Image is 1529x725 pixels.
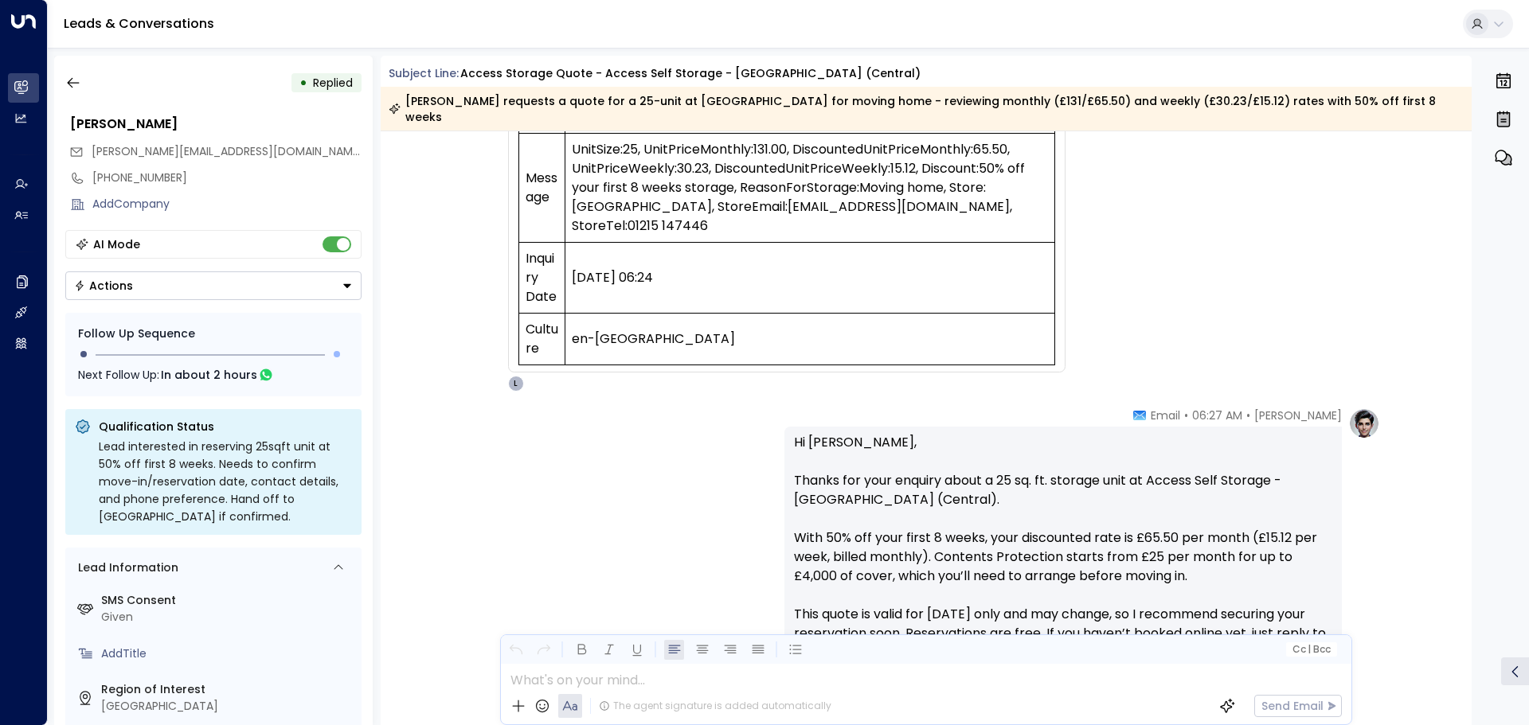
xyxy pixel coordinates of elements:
[1348,407,1380,439] img: profile-logo.png
[74,279,133,293] div: Actions
[78,366,349,384] div: Next Follow Up:
[389,93,1463,125] div: [PERSON_NAME] requests a quote for a 25-unit at [GEOGRAPHIC_DATA] for moving home - reviewing mon...
[565,243,1054,314] td: [DATE] 06:24
[1184,407,1188,423] span: •
[1308,644,1311,655] span: |
[72,559,178,576] div: Lead Information
[1254,407,1342,423] span: [PERSON_NAME]
[518,134,565,243] td: Message
[78,325,349,342] div: Follow Up Sequence
[389,65,459,81] span: Subject Line:
[313,75,353,91] span: Replied
[101,592,355,609] label: SMS Consent
[1151,407,1180,423] span: Email
[506,640,526,660] button: Undo
[565,134,1054,243] td: UnitSize:25, UnitPriceMonthly:131.00, DiscountedUnitPriceMonthly:65.50, UnitPriceWeekly:30.23, Di...
[161,366,257,384] span: In about 2 hours
[101,645,355,662] div: AddTitle
[92,170,362,186] div: [PHONE_NUMBER]
[518,314,565,365] td: Culture
[93,236,140,252] div: AI Mode
[92,143,362,160] span: joeyamurray@icloud.com
[65,271,362,300] button: Actions
[794,433,1332,719] p: Hi [PERSON_NAME], Thanks for your enquiry about a 25 sq. ft. storage unit at Access Self Storage ...
[599,699,831,713] div: The agent signature is added automatically
[1285,642,1336,657] button: Cc|Bcc
[1192,407,1242,423] span: 06:27 AM
[92,196,362,212] div: AddCompany
[518,243,565,314] td: Inquiry Date
[64,14,214,33] a: Leads & Conversations
[460,65,921,82] div: Access Storage Quote - Access Self Storage - [GEOGRAPHIC_DATA] (Central)
[1292,644,1330,655] span: Cc Bcc
[299,68,307,97] div: •
[508,376,524,392] div: L
[65,271,362,300] div: Button group with a nested menu
[565,314,1054,365] td: en-[GEOGRAPHIC_DATA]
[1246,407,1250,423] span: •
[101,609,355,626] div: Given
[101,681,355,698] label: Region of Interest
[99,419,352,435] p: Qualification Status
[70,115,362,134] div: [PERSON_NAME]
[534,640,553,660] button: Redo
[101,698,355,715] div: [GEOGRAPHIC_DATA]
[92,143,363,159] span: [PERSON_NAME][EMAIL_ADDRESS][DOMAIN_NAME]
[99,438,352,525] div: Lead interested in reserving 25sqft unit at 50% off first 8 weeks. Needs to confirm move-in/reser...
